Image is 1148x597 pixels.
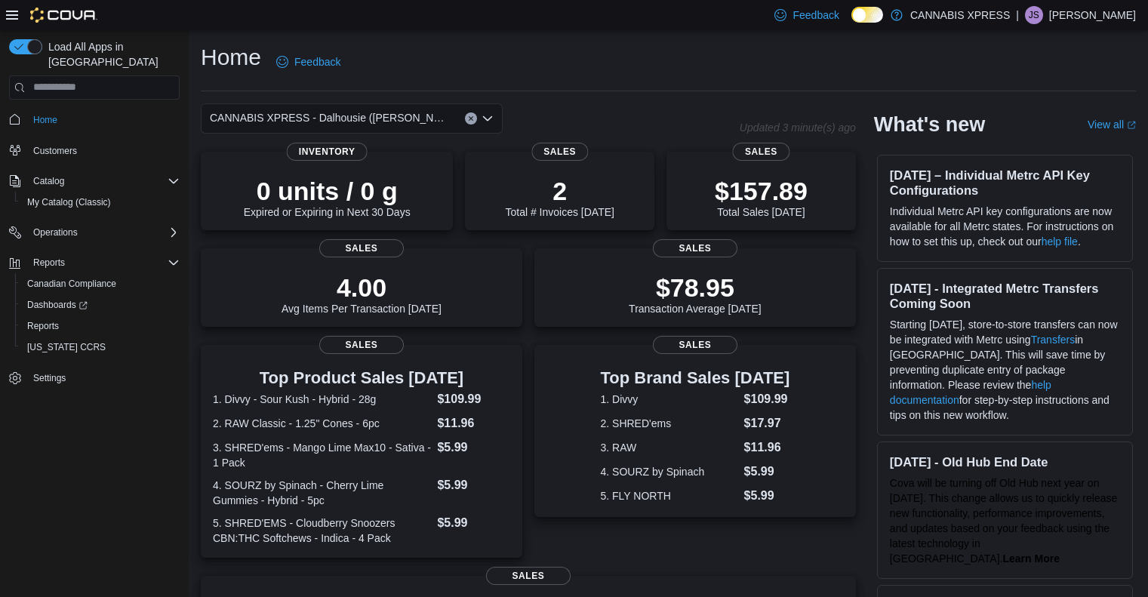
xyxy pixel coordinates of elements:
[282,272,442,315] div: Avg Items Per Transaction [DATE]
[629,272,762,315] div: Transaction Average [DATE]
[27,369,72,387] a: Settings
[890,379,1051,406] a: help documentation
[744,487,790,505] dd: $5.99
[319,336,404,354] span: Sales
[3,109,186,131] button: Home
[715,176,808,206] p: $157.89
[33,257,65,269] span: Reports
[33,372,66,384] span: Settings
[27,223,84,242] button: Operations
[3,171,186,192] button: Catalog
[601,369,790,387] h3: Top Brand Sales [DATE]
[437,514,509,532] dd: $5.99
[740,122,856,134] p: Updated 3 minute(s) ago
[27,142,83,160] a: Customers
[1031,334,1076,346] a: Transfers
[244,176,411,206] p: 0 units / 0 g
[890,454,1120,469] h3: [DATE] - Old Hub End Date
[793,8,839,23] span: Feedback
[3,367,186,389] button: Settings
[9,103,180,429] nav: Complex example
[890,168,1120,198] h3: [DATE] – Individual Metrc API Key Configurations
[21,317,65,335] a: Reports
[486,567,571,585] span: Sales
[27,172,70,190] button: Catalog
[15,315,186,337] button: Reports
[21,317,180,335] span: Reports
[33,114,57,126] span: Home
[213,440,431,470] dt: 3. SHRED'ems - Mango Lime Max10 - Sativa - 1 Pack
[601,440,738,455] dt: 3. RAW
[15,192,186,213] button: My Catalog (Classic)
[890,204,1120,249] p: Individual Metrc API key configurations are now available for all Metrc states. For instructions ...
[3,252,186,273] button: Reports
[244,176,411,218] div: Expired or Expiring in Next 30 Days
[3,222,186,243] button: Operations
[1029,6,1039,24] span: JS
[27,110,180,129] span: Home
[744,414,790,432] dd: $17.97
[715,176,808,218] div: Total Sales [DATE]
[1016,6,1019,24] p: |
[653,239,737,257] span: Sales
[1049,6,1136,24] p: [PERSON_NAME]
[30,8,97,23] img: Cova
[601,392,738,407] dt: 1. Divvy
[531,143,588,161] span: Sales
[21,338,112,356] a: [US_STATE] CCRS
[744,390,790,408] dd: $109.99
[213,416,431,431] dt: 2. RAW Classic - 1.25" Cones - 6pc
[319,239,404,257] span: Sales
[1042,235,1078,248] a: help file
[282,272,442,303] p: 4.00
[744,463,790,481] dd: $5.99
[27,141,180,160] span: Customers
[437,414,509,432] dd: $11.96
[21,275,180,293] span: Canadian Compliance
[213,392,431,407] dt: 1. Divvy - Sour Kush - Hybrid - 28g
[601,416,738,431] dt: 2. SHRED'ems
[437,439,509,457] dd: $5.99
[27,368,180,387] span: Settings
[733,143,789,161] span: Sales
[270,47,346,77] a: Feedback
[213,369,510,387] h3: Top Product Sales [DATE]
[629,272,762,303] p: $78.95
[21,296,94,314] a: Dashboards
[437,390,509,408] dd: $109.99
[21,193,180,211] span: My Catalog (Classic)
[601,488,738,503] dt: 5. FLY NORTH
[465,112,477,125] button: Clear input
[874,112,985,137] h2: What's new
[601,464,738,479] dt: 4. SOURZ by Spinach
[1002,552,1059,565] a: Learn More
[890,317,1120,423] p: Starting [DATE], store-to-store transfers can now be integrated with Metrc using in [GEOGRAPHIC_D...
[27,341,106,353] span: [US_STATE] CCRS
[505,176,614,206] p: 2
[3,140,186,162] button: Customers
[42,39,180,69] span: Load All Apps in [GEOGRAPHIC_DATA]
[15,273,186,294] button: Canadian Compliance
[27,254,180,272] span: Reports
[653,336,737,354] span: Sales
[21,296,180,314] span: Dashboards
[890,281,1120,311] h3: [DATE] - Integrated Metrc Transfers Coming Soon
[1025,6,1043,24] div: Joannie Soucy
[213,478,431,508] dt: 4. SOURZ by Spinach - Cherry Lime Gummies - Hybrid - 5pc
[437,476,509,494] dd: $5.99
[1088,118,1136,131] a: View allExternal link
[27,196,111,208] span: My Catalog (Classic)
[744,439,790,457] dd: $11.96
[294,54,340,69] span: Feedback
[33,226,78,238] span: Operations
[213,515,431,546] dt: 5. SHRED'EMS - Cloudberry Snoozers CBN:THC Softchews - Indica - 4 Pack
[505,176,614,218] div: Total # Invoices [DATE]
[15,337,186,358] button: [US_STATE] CCRS
[482,112,494,125] button: Open list of options
[27,299,88,311] span: Dashboards
[1127,121,1136,130] svg: External link
[27,278,116,290] span: Canadian Compliance
[27,223,180,242] span: Operations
